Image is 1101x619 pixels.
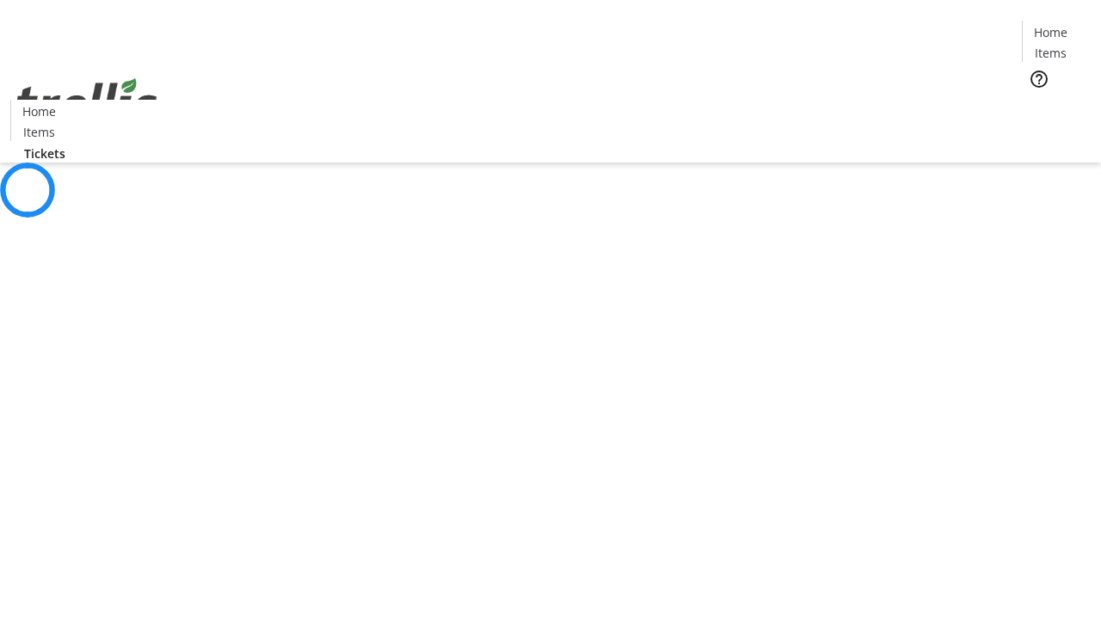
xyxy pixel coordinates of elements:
a: Tickets [1022,100,1091,118]
button: Help [1022,62,1056,96]
a: Items [1023,44,1078,62]
span: Tickets [24,144,65,162]
span: Items [23,123,55,141]
span: Items [1035,44,1067,62]
a: Home [1023,23,1078,41]
a: Tickets [10,144,79,162]
span: Home [1034,23,1067,41]
span: Tickets [1036,100,1077,118]
a: Items [11,123,66,141]
a: Home [11,102,66,120]
span: Home [22,102,56,120]
img: Orient E2E Organization lSYSmkcoBg's Logo [10,59,163,145]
